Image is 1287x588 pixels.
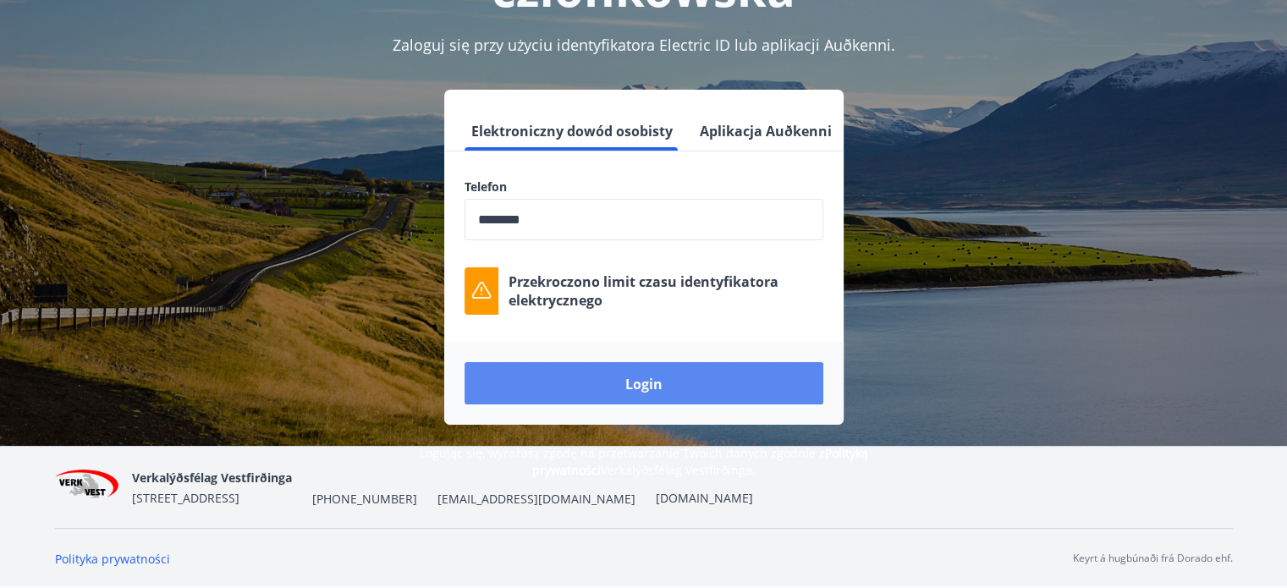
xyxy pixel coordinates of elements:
a: Polityką prywatności [532,445,868,478]
font: [EMAIL_ADDRESS][DOMAIN_NAME] [437,491,635,507]
button: Login [465,362,823,404]
font: Przekroczono limit czasu identyfikatora elektrycznego [509,272,778,310]
font: Verkalýðsfélag Vestfirðinga. [601,462,756,478]
font: Logując się, wyrażasz zgodę na przetwarzanie Twoich danych zgodnie z [420,445,825,461]
font: [STREET_ADDRESS] [132,490,239,506]
font: Aplikacja Auðkenni [700,122,832,140]
font: Zaloguj się przy użyciu identyfikatora Electric ID lub aplikacji Auðkenni. [393,35,895,55]
font: Login [625,375,663,393]
font: [PHONE_NUMBER] [312,491,417,507]
font: Elektroniczny dowód osobisty [471,122,673,140]
img: jihgzMk4dcgjRAW2aMgpbAqQEG7LZi0j9dOLAUvz.png [55,470,119,506]
font: Telefon [465,179,507,195]
font: Verkalýðsfélag Vestfirðinga [132,470,292,486]
font: Keyrt á hugbúnaði frá Dorado ehf. [1073,551,1233,565]
a: Polityka prywatności [55,551,170,567]
a: [DOMAIN_NAME] [656,490,753,506]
